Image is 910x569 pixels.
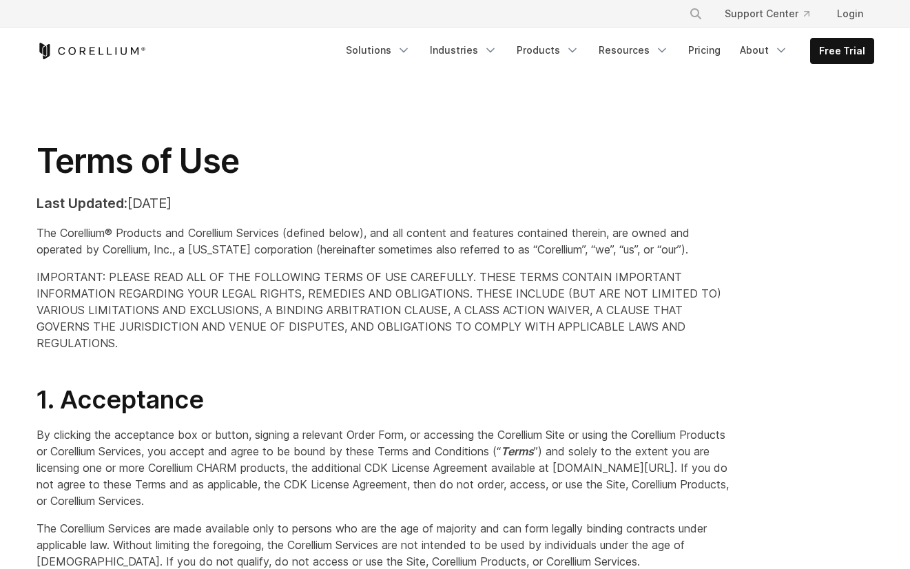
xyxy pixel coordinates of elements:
[37,141,730,182] h1: Terms of Use
[37,428,729,508] span: By clicking the acceptance box or button, signing a relevant Order Form, or accessing the Corelli...
[422,38,506,63] a: Industries
[37,193,730,214] p: [DATE]
[37,384,204,415] span: 1. Acceptance
[732,38,796,63] a: About
[37,195,127,211] strong: Last Updated:
[683,1,708,26] button: Search
[508,38,588,63] a: Products
[590,38,677,63] a: Resources
[338,38,874,64] div: Navigation Menu
[714,1,820,26] a: Support Center
[811,39,873,63] a: Free Trial
[501,444,534,458] em: Terms
[680,38,729,63] a: Pricing
[826,1,874,26] a: Login
[37,43,146,59] a: Corellium Home
[672,1,874,26] div: Navigation Menu
[37,226,690,256] span: The Corellium® Products and Corellium Services (defined below), and all content and features cont...
[37,270,721,350] span: IMPORTANT: PLEASE READ ALL OF THE FOLLOWING TERMS OF USE CAREFULLY. THESE TERMS CONTAIN IMPORTANT...
[37,521,707,568] span: The Corellium Services are made available only to persons who are the age of majority and can for...
[338,38,419,63] a: Solutions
